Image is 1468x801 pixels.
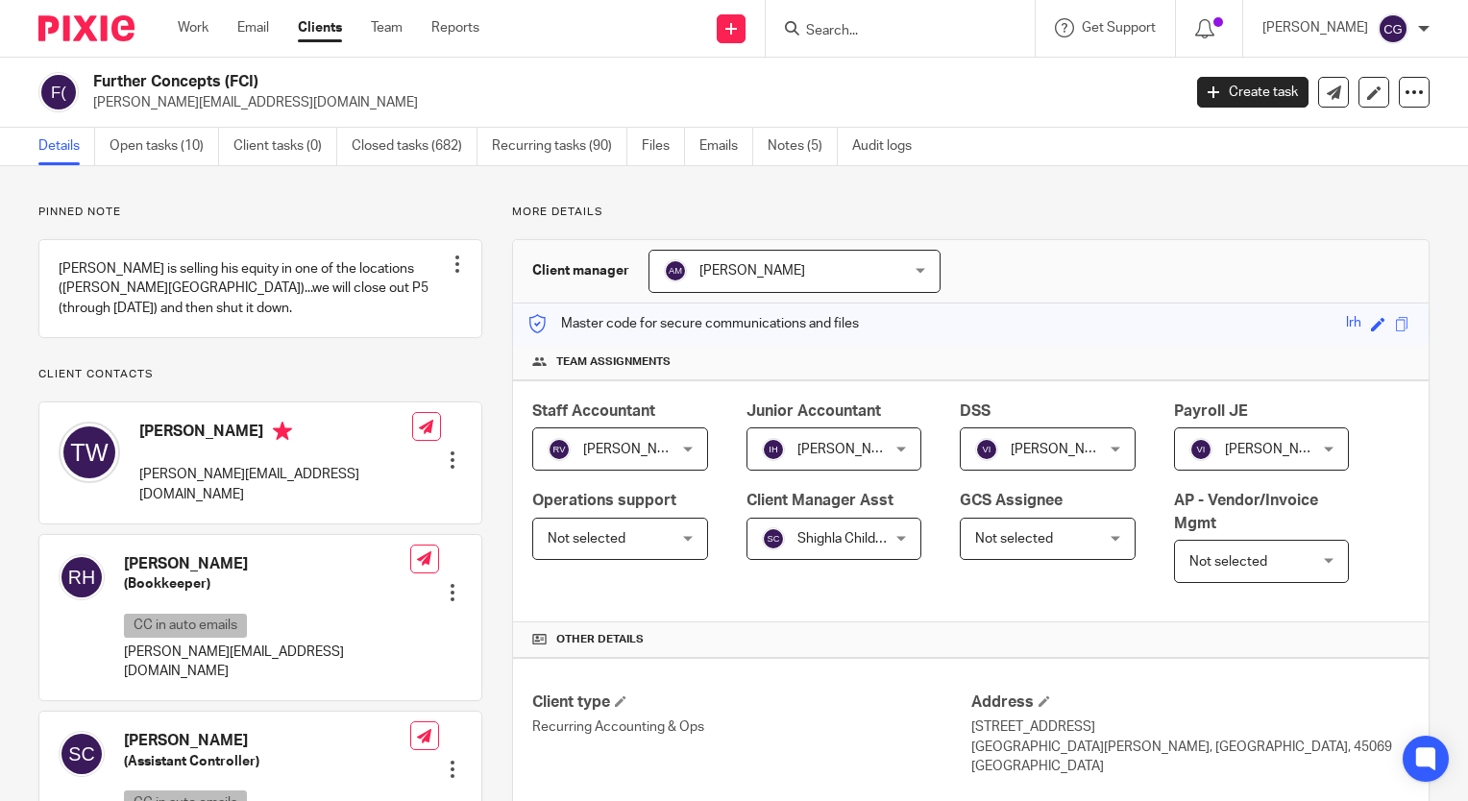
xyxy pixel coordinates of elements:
h5: (Bookkeeper) [124,574,410,594]
img: svg%3E [548,438,571,461]
img: svg%3E [59,731,105,777]
a: Open tasks (10) [110,128,219,165]
img: svg%3E [664,259,687,282]
a: Emails [699,128,753,165]
a: Recurring tasks (90) [492,128,627,165]
a: Email [237,18,269,37]
span: AP - Vendor/Invoice Mgmt [1174,493,1318,530]
span: Junior Accountant [746,403,881,419]
p: More details [512,205,1430,220]
input: Search [804,23,977,40]
span: Get Support [1082,21,1156,35]
a: Team [371,18,403,37]
h4: Client type [532,692,970,713]
p: [PERSON_NAME][EMAIL_ADDRESS][DOMAIN_NAME] [124,643,410,682]
h2: Further Concepts (FCI) [93,72,953,92]
a: Create task [1197,77,1309,108]
span: [PERSON_NAME] [797,443,903,456]
span: Staff Accountant [532,403,655,419]
p: CC in auto emails [124,614,247,638]
p: Pinned note [38,205,482,220]
img: svg%3E [1189,438,1212,461]
p: [PERSON_NAME][EMAIL_ADDRESS][DOMAIN_NAME] [93,93,1168,112]
a: Details [38,128,95,165]
img: svg%3E [59,554,105,600]
a: Audit logs [852,128,926,165]
span: Client Manager Asst [746,493,893,508]
img: svg%3E [59,422,120,483]
span: [PERSON_NAME] [1011,443,1116,456]
p: Client contacts [38,367,482,382]
a: Closed tasks (682) [352,128,477,165]
h4: [PERSON_NAME] [124,554,410,574]
span: Shighla Childers [797,532,894,546]
span: Payroll JE [1174,403,1248,419]
img: Pixie [38,15,135,41]
i: Primary [273,422,292,441]
p: Master code for secure communications and files [527,314,859,333]
img: svg%3E [762,527,785,550]
span: Not selected [975,532,1053,546]
img: svg%3E [762,438,785,461]
img: svg%3E [38,72,79,112]
a: Notes (5) [768,128,838,165]
h4: Address [971,692,1409,713]
a: Client tasks (0) [233,128,337,165]
span: GCS Assignee [960,493,1063,508]
h4: [PERSON_NAME] [124,731,410,751]
p: Recurring Accounting & Ops [532,717,970,737]
span: Other details [556,632,644,647]
img: svg%3E [975,438,998,461]
span: [PERSON_NAME] [699,264,805,278]
p: [STREET_ADDRESS] [971,717,1409,737]
h3: Client manager [532,261,629,280]
h4: [PERSON_NAME] [139,422,412,446]
p: [GEOGRAPHIC_DATA][PERSON_NAME], [GEOGRAPHIC_DATA], 45069 [971,738,1409,757]
a: Reports [431,18,479,37]
a: Clients [298,18,342,37]
img: svg%3E [1378,13,1408,44]
span: DSS [960,403,991,419]
p: [PERSON_NAME] [1262,18,1368,37]
span: Not selected [1189,555,1267,569]
p: [GEOGRAPHIC_DATA] [971,757,1409,776]
span: [PERSON_NAME] [1225,443,1331,456]
a: Files [642,128,685,165]
h5: (Assistant Controller) [124,752,410,771]
span: [PERSON_NAME] [583,443,689,456]
a: Work [178,18,208,37]
div: lrh [1346,313,1361,335]
span: Team assignments [556,354,671,370]
span: Operations support [532,493,676,508]
p: [PERSON_NAME][EMAIL_ADDRESS][DOMAIN_NAME] [139,465,412,504]
span: Not selected [548,532,625,546]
